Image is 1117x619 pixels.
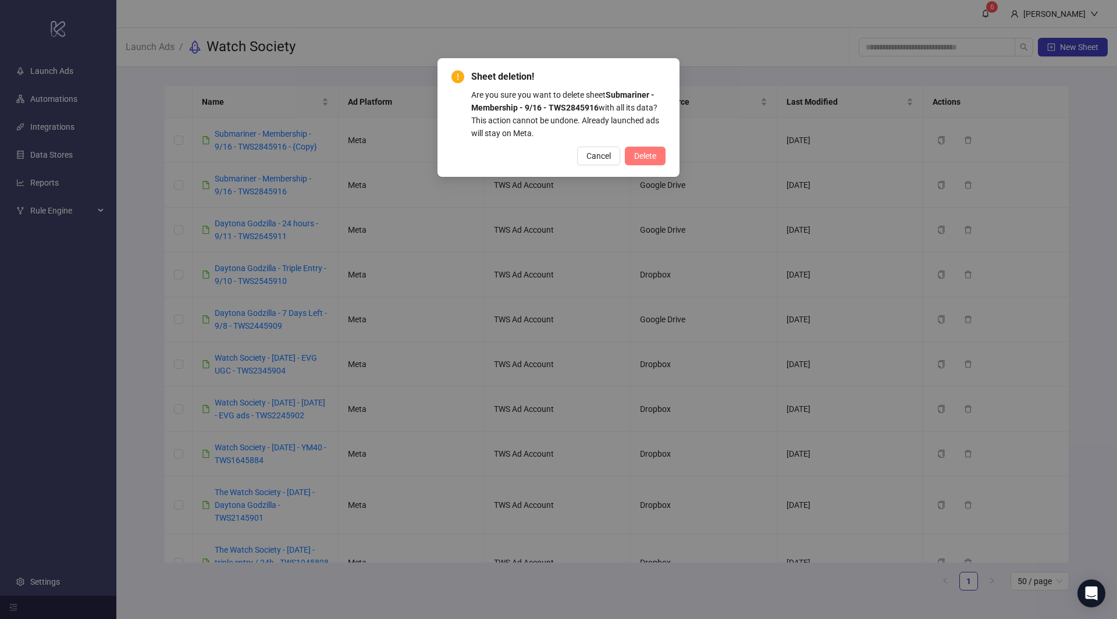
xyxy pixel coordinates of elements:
[586,151,611,161] span: Cancel
[1077,579,1105,607] div: Open Intercom Messenger
[451,70,464,83] span: exclamation-circle
[471,88,666,140] div: Are you sure you want to delete sheet with all its data? This action cannot be undone. Already la...
[634,151,656,161] span: Delete
[471,70,666,84] span: Sheet deletion!
[625,147,666,165] button: Delete
[577,147,620,165] button: Cancel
